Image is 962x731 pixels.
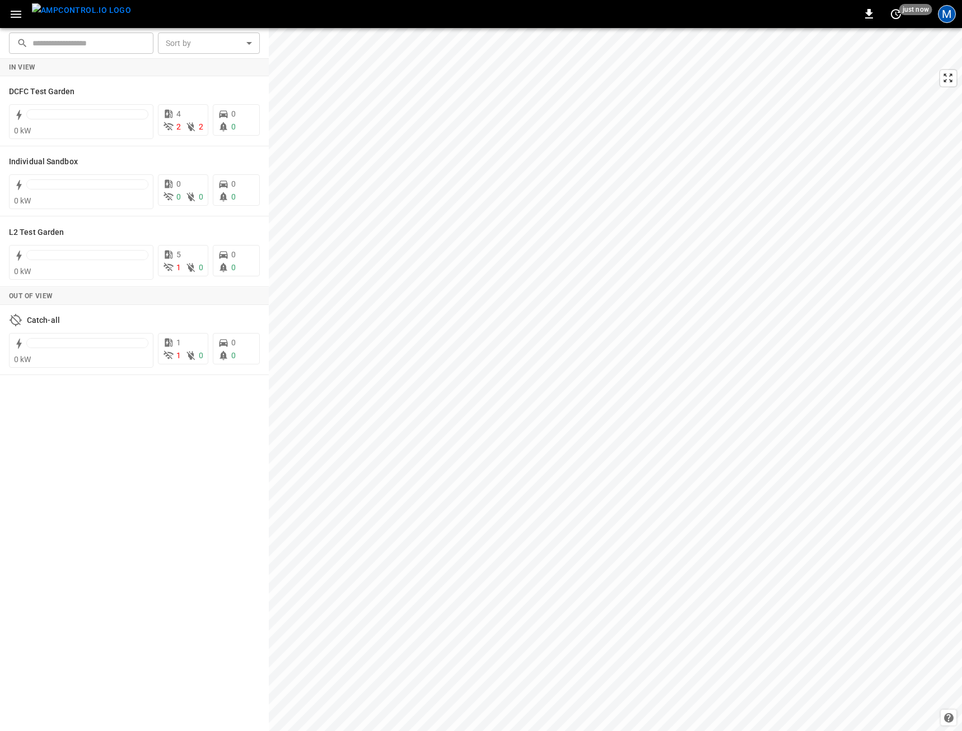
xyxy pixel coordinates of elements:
[199,122,203,131] span: 2
[176,351,181,360] span: 1
[176,192,181,201] span: 0
[231,192,236,201] span: 0
[899,4,932,15] span: just now
[938,5,956,23] div: profile-icon
[231,338,236,347] span: 0
[199,351,203,360] span: 0
[9,86,75,98] h6: DCFC Test Garden
[887,5,905,23] button: set refresh interval
[176,122,181,131] span: 2
[176,179,181,188] span: 0
[231,109,236,118] span: 0
[9,226,64,239] h6: L2 Test Garden
[27,314,60,327] h6: Catch-all
[199,263,203,272] span: 0
[9,63,36,71] strong: In View
[199,192,203,201] span: 0
[231,263,236,272] span: 0
[269,28,962,731] canvas: Map
[176,338,181,347] span: 1
[231,122,236,131] span: 0
[231,351,236,360] span: 0
[14,355,31,364] span: 0 kW
[176,109,181,118] span: 4
[14,126,31,135] span: 0 kW
[231,250,236,259] span: 0
[14,196,31,205] span: 0 kW
[176,250,181,259] span: 5
[14,267,31,276] span: 0 kW
[32,3,131,17] img: ampcontrol.io logo
[231,179,236,188] span: 0
[9,292,53,300] strong: Out of View
[9,156,78,168] h6: Individual Sandbox
[176,263,181,272] span: 1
